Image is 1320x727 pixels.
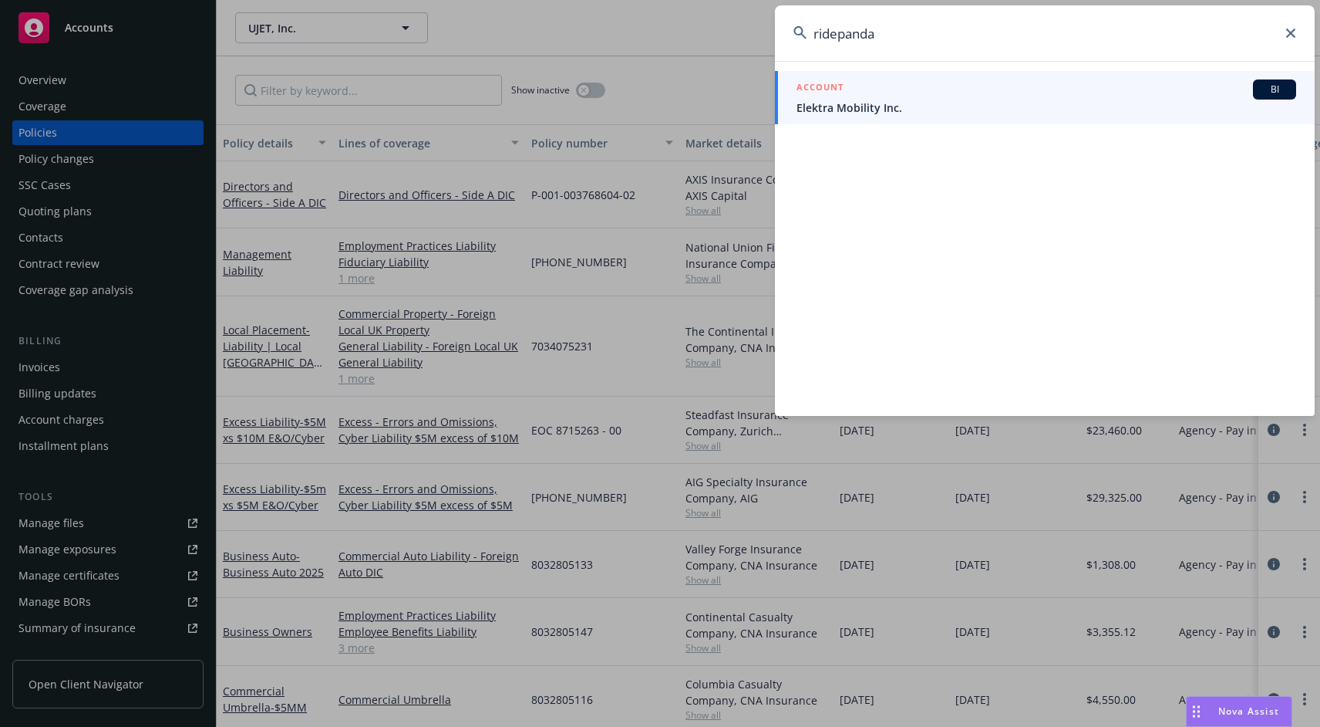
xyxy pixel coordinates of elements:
button: Nova Assist [1186,696,1292,727]
span: Nova Assist [1218,705,1279,718]
span: Elektra Mobility Inc. [796,100,1296,116]
h5: ACCOUNT [796,79,844,98]
span: BI [1259,83,1290,96]
input: Search... [775,5,1315,61]
div: Drag to move [1187,697,1206,726]
a: ACCOUNTBIElektra Mobility Inc. [775,71,1315,124]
